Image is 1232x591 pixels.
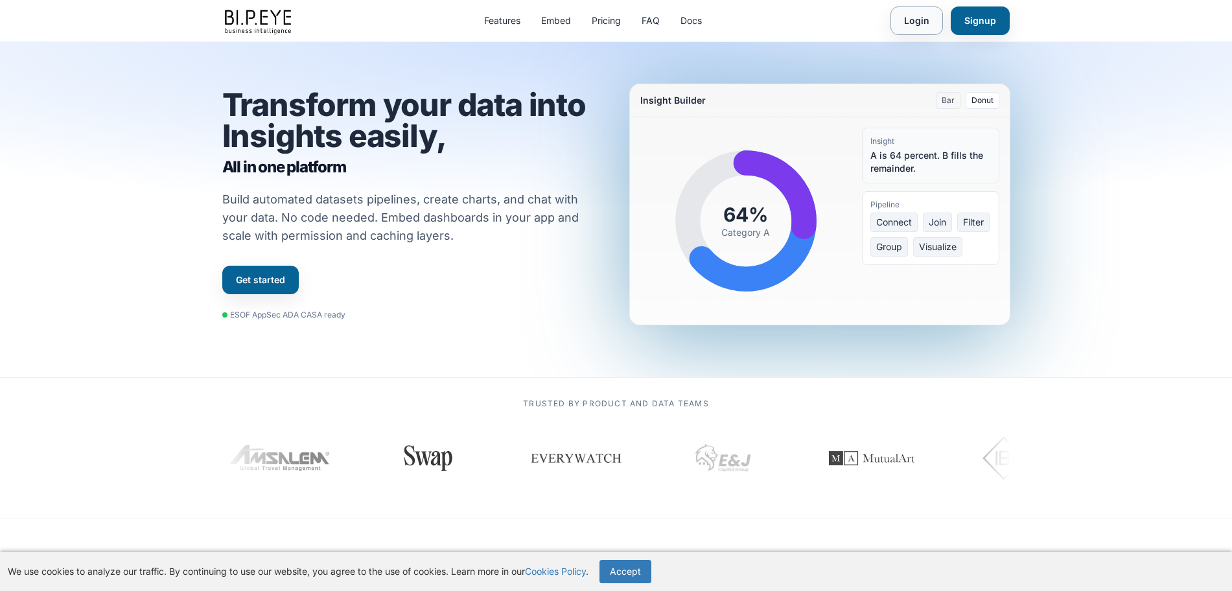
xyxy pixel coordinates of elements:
[592,14,621,27] a: Pricing
[222,310,345,320] div: ESOF AppSec ADA CASA ready
[222,266,299,294] a: Get started
[692,426,756,491] img: EJ Capital
[966,92,999,109] button: Donut
[599,560,651,583] button: Accept
[870,136,991,146] div: Insight
[484,14,520,27] a: Features
[890,6,943,35] a: Login
[870,149,991,175] div: A is 64 percent. B fills the remainder.
[680,14,702,27] a: Docs
[870,213,918,232] span: Connect
[8,565,588,578] p: We use cookies to analyze our traffic. By continuing to use our website, you agree to the use of ...
[229,445,332,471] img: Amsalem
[541,14,571,27] a: Embed
[222,399,1010,409] p: Trusted by product and data teams
[721,226,770,239] div: Category A
[982,432,1056,484] img: IBI
[222,89,603,178] h1: Transform your data into Insights easily,
[923,213,952,232] span: Join
[222,157,603,178] span: All in one platform
[222,6,296,36] img: bipeye-logo
[951,6,1010,35] a: Signup
[957,213,990,232] span: Filter
[398,445,458,471] img: Swap
[640,94,706,107] div: Insight Builder
[525,566,586,577] a: Cookies Policy
[913,237,962,257] span: Visualize
[529,439,623,478] img: Everywatch
[222,191,596,245] p: Build automated datasets pipelines, create charts, and chat with your data. No code needed. Embed...
[936,92,960,109] button: Bar
[721,203,770,226] div: 64%
[813,426,930,491] img: MutualArt
[870,237,908,257] span: Group
[642,14,660,27] a: FAQ
[870,200,991,210] div: Pipeline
